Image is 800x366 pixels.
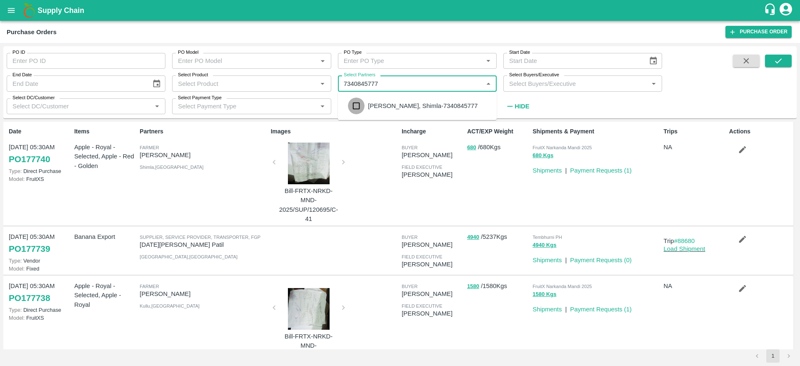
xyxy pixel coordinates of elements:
[509,72,559,78] label: Select Buyers/Executive
[648,78,659,89] button: Open
[467,281,529,291] p: / 1580 Kgs
[140,145,159,150] span: Farmer
[7,27,57,38] div: Purchase Orders
[9,175,71,183] p: FruitXS
[175,101,304,112] input: Select Payment Type
[402,303,442,308] span: field executive
[664,246,705,252] a: Load Shipment
[402,145,417,150] span: buyer
[9,291,50,306] a: PO177738
[570,257,632,263] a: Payment Requests (0)
[9,152,50,167] a: PO177740
[178,72,208,78] label: Select Product
[483,55,494,66] button: Open
[21,2,37,19] img: logo
[467,143,476,153] button: 680
[368,101,477,110] div: [PERSON_NAME], Shimla-7340845777
[9,307,22,313] span: Type:
[402,240,464,249] p: [PERSON_NAME]
[9,143,71,152] p: [DATE] 05:30AM
[402,309,464,318] p: [PERSON_NAME]
[402,165,442,170] span: field executive
[140,235,260,240] span: Supplier, Service Provider, Transporter, FGP
[467,143,529,152] p: / 680 Kgs
[674,238,695,244] a: #88680
[140,127,267,136] p: Partners
[778,2,793,19] div: account of current user
[402,284,417,289] span: buyer
[9,281,71,291] p: [DATE] 05:30AM
[402,254,442,259] span: field executive
[7,53,165,69] input: Enter PO ID
[532,241,556,250] button: 4940 Kgs
[509,49,530,56] label: Start Date
[402,170,464,179] p: [PERSON_NAME]
[9,101,149,112] input: Select DC/Customer
[9,265,71,273] p: Fixed
[9,167,71,175] p: Direct Purchase
[664,127,726,136] p: Trips
[402,150,464,160] p: [PERSON_NAME]
[340,55,480,66] input: Enter PO Type
[140,165,203,170] span: Shimla , [GEOGRAPHIC_DATA]
[402,235,417,240] span: buyer
[9,314,71,322] p: FruitXS
[467,127,529,136] p: ACT/EXP Weight
[340,78,480,89] input: Select Partners
[317,101,328,112] button: Open
[562,252,567,265] div: |
[74,127,136,136] p: Items
[140,303,200,308] span: Kullu , [GEOGRAPHIC_DATA]
[766,349,780,363] button: page 1
[140,284,159,289] span: Farmer
[152,101,162,112] button: Open
[74,143,136,170] p: Apple - Royal - Selected, Apple - Red - Golden
[74,232,136,241] p: Banana Export
[532,167,562,174] a: Shipments
[37,6,84,15] b: Supply Chain
[9,257,71,265] p: Vendor
[9,258,22,264] span: Type:
[645,53,661,69] button: Choose date
[9,315,25,321] span: Model:
[140,150,267,160] p: [PERSON_NAME]
[562,301,567,314] div: |
[570,167,632,174] a: Payment Requests (1)
[725,26,792,38] a: Purchase Order
[532,290,556,299] button: 1580 Kgs
[532,306,562,313] a: Shipments
[277,186,340,223] p: Bill-FRTX-NRKD-MND-2025/SUP/120695/C-41
[12,49,25,56] label: PO ID
[9,241,50,256] a: PO177739
[503,99,532,113] button: Hide
[483,78,494,89] button: Close
[178,49,199,56] label: PO Model
[37,5,764,16] a: Supply Chain
[532,151,553,160] button: 680 Kgs
[175,55,315,66] input: Enter PO Model
[749,349,797,363] nav: pagination navigation
[467,282,479,291] button: 1580
[532,257,562,263] a: Shipments
[344,72,375,78] label: Select Partners
[532,127,660,136] p: Shipments & Payment
[402,260,464,269] p: [PERSON_NAME]
[9,176,25,182] span: Model:
[175,78,315,89] input: Select Product
[9,168,22,174] span: Type:
[467,232,529,242] p: / 5237 Kgs
[506,78,646,89] input: Select Buyers/Executive
[140,240,267,249] p: [DATE][PERSON_NAME] Patil
[149,76,165,92] button: Choose date
[12,72,32,78] label: End Date
[402,289,464,298] p: [PERSON_NAME]
[532,235,562,240] span: Tembhurni PH
[515,103,529,110] strong: Hide
[2,1,21,20] button: open drawer
[9,306,71,314] p: Direct Purchase
[467,233,479,242] button: 4940
[317,55,328,66] button: Open
[140,254,237,259] span: [GEOGRAPHIC_DATA] , [GEOGRAPHIC_DATA]
[664,281,726,291] p: NA
[9,232,71,241] p: [DATE] 05:30AM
